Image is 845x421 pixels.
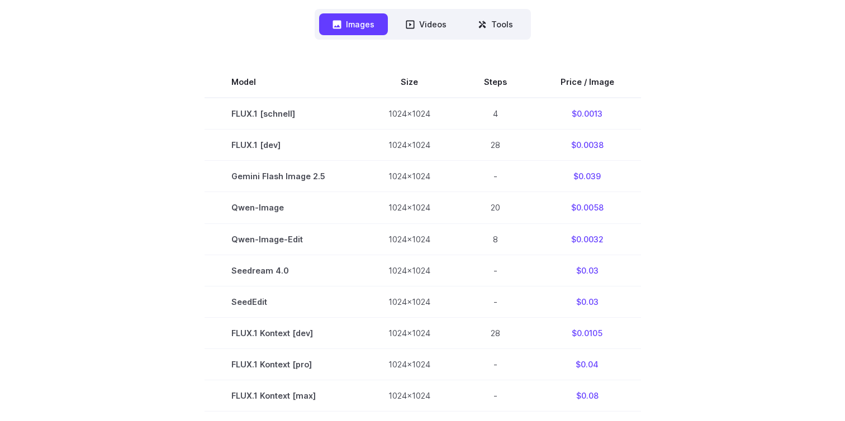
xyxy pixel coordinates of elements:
td: 1024x1024 [362,192,457,223]
td: 1024x1024 [362,223,457,255]
th: Model [205,66,362,98]
td: 1024x1024 [362,286,457,317]
td: 20 [457,192,534,223]
td: FLUX.1 Kontext [max] [205,380,362,411]
td: 1024x1024 [362,130,457,161]
button: Tools [464,13,526,35]
td: 1024x1024 [362,348,457,380]
td: $0.0058 [534,192,641,223]
td: FLUX.1 Kontext [pro] [205,348,362,380]
button: Videos [392,13,460,35]
td: $0.04 [534,348,641,380]
td: Qwen-Image-Edit [205,223,362,255]
td: FLUX.1 Kontext [dev] [205,317,362,348]
td: 8 [457,223,534,255]
td: - [457,348,534,380]
td: $0.0013 [534,98,641,130]
td: $0.08 [534,380,641,411]
td: FLUX.1 [dev] [205,130,362,161]
td: 1024x1024 [362,255,457,286]
td: - [457,286,534,317]
span: Gemini Flash Image 2.5 [231,170,335,183]
td: FLUX.1 [schnell] [205,98,362,130]
td: - [457,161,534,192]
td: SeedEdit [205,286,362,317]
td: $0.0105 [534,317,641,348]
td: $0.039 [534,161,641,192]
td: $0.03 [534,286,641,317]
td: 28 [457,130,534,161]
td: - [457,380,534,411]
td: 4 [457,98,534,130]
td: $0.0038 [534,130,641,161]
td: Seedream 4.0 [205,255,362,286]
td: - [457,255,534,286]
td: $0.0032 [534,223,641,255]
td: Qwen-Image [205,192,362,223]
td: 1024x1024 [362,380,457,411]
td: 1024x1024 [362,98,457,130]
button: Images [319,13,388,35]
td: $0.03 [534,255,641,286]
th: Steps [457,66,534,98]
th: Price / Image [534,66,641,98]
th: Size [362,66,457,98]
td: 28 [457,317,534,348]
td: 1024x1024 [362,161,457,192]
td: 1024x1024 [362,317,457,348]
